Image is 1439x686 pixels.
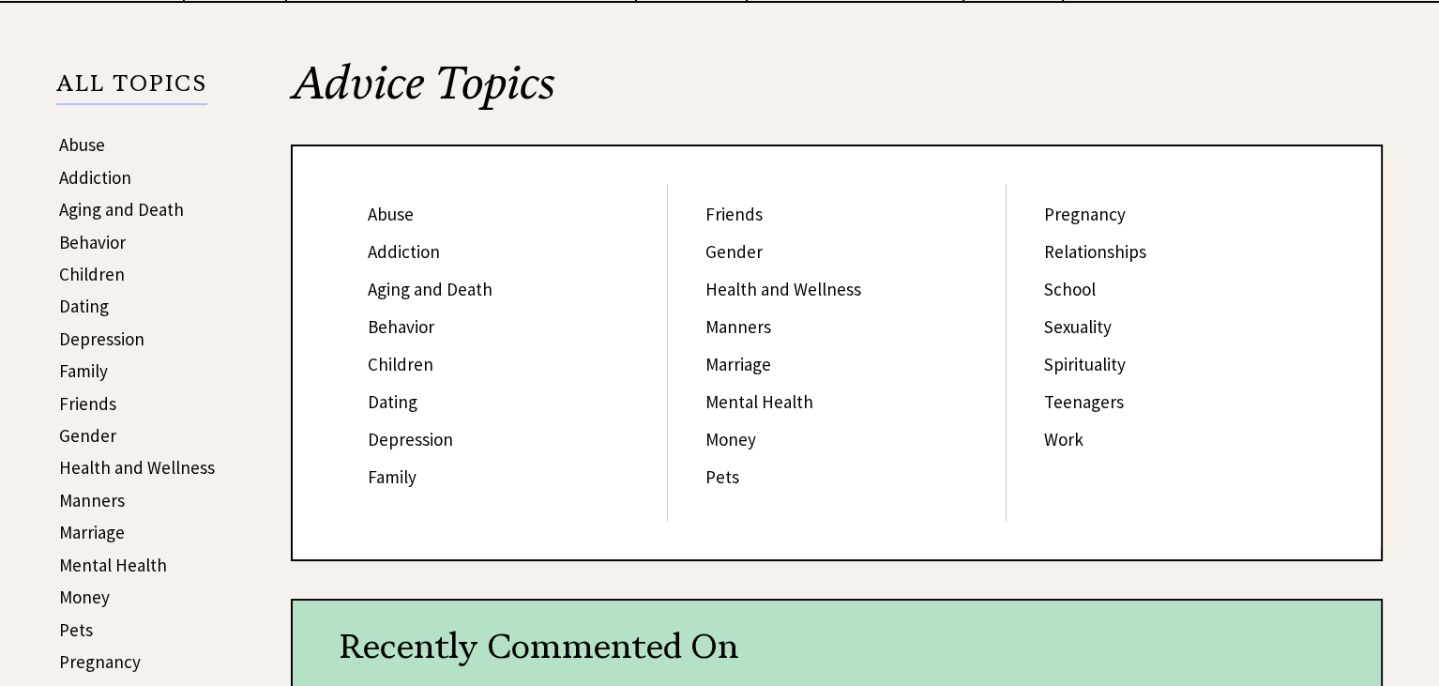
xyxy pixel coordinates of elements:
[1044,390,1124,413] a: Teenagers
[59,392,116,415] a: Friends
[1044,240,1146,263] a: Relationships
[59,263,125,285] a: Children
[56,73,207,105] p: ALL TOPICS
[59,133,105,156] a: Abuse
[368,428,453,450] a: Depression
[1044,315,1112,338] a: Sexuality
[1044,353,1126,375] a: Spirituality
[59,359,108,382] a: Family
[368,315,434,338] a: Behavior
[705,390,813,413] a: Mental Health
[59,328,144,350] a: Depression
[59,166,131,189] a: Addiction
[368,278,492,300] a: Aging and Death
[705,315,771,338] a: Manners
[59,650,141,673] a: Pregnancy
[705,465,739,488] a: Pets
[291,60,1383,145] h2: Advice Topics
[59,489,125,511] a: Manners
[368,465,417,488] a: Family
[59,198,184,221] a: Aging and Death
[368,203,414,225] a: Abuse
[705,278,861,300] a: Health and Wellness
[1044,278,1096,300] a: School
[59,521,125,543] a: Marriage
[1044,203,1126,225] a: Pregnancy
[59,586,110,608] a: Money
[59,456,215,479] a: Health and Wellness
[1044,428,1083,450] a: Work
[705,428,756,450] a: Money
[59,554,167,576] a: Mental Health
[705,353,771,375] a: Marriage
[705,240,763,263] a: Gender
[59,231,126,253] a: Behavior
[59,618,93,641] a: Pets
[368,240,440,263] a: Addiction
[368,353,433,375] a: Children
[59,295,109,317] a: Dating
[59,424,116,447] a: Gender
[705,203,763,225] a: Friends
[368,390,417,413] a: Dating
